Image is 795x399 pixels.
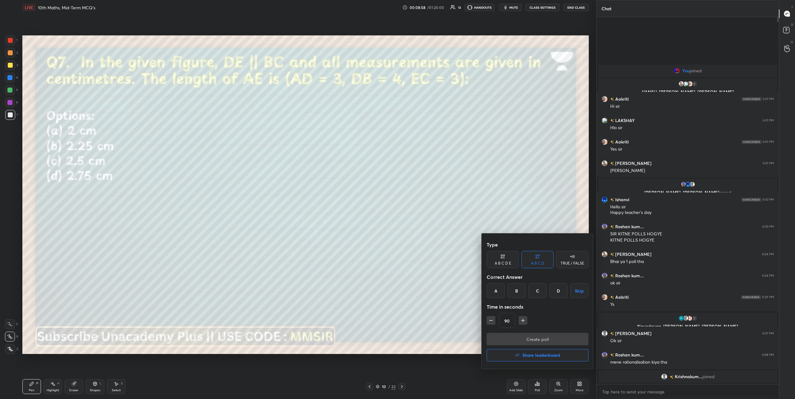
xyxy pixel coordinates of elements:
[487,301,588,313] div: Time in seconds
[570,283,588,298] button: Skip
[522,353,560,357] h4: Share leaderboard
[507,283,526,298] div: B
[495,261,511,265] div: A B C D E
[531,261,544,265] div: A B C D
[487,271,588,283] div: Correct Answer
[549,283,568,298] div: D
[528,283,547,298] div: C
[487,238,588,251] div: Type
[561,261,584,265] div: TRUE / FALSE
[487,349,588,361] button: Share leaderboard
[487,283,505,298] div: A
